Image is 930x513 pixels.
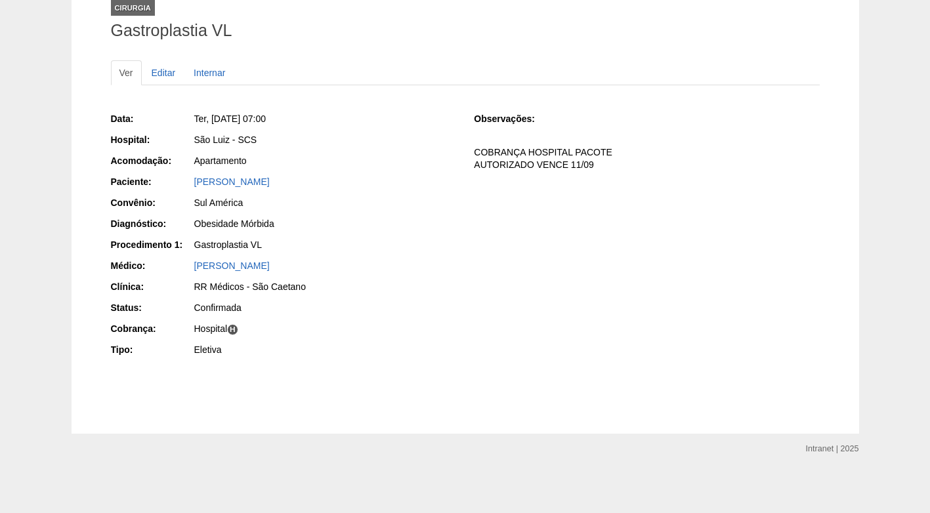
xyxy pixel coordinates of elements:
[194,196,456,209] div: Sul América
[111,343,193,356] div: Tipo:
[111,196,193,209] div: Convênio:
[111,238,193,251] div: Procedimento 1:
[194,176,270,187] a: [PERSON_NAME]
[194,238,456,251] div: Gastroplastia VL
[111,154,193,167] div: Acomodação:
[194,133,456,146] div: São Luiz - SCS
[194,260,270,271] a: [PERSON_NAME]
[111,112,193,125] div: Data:
[806,442,859,455] div: Intranet | 2025
[194,322,456,335] div: Hospital
[111,280,193,293] div: Clínica:
[111,217,193,230] div: Diagnóstico:
[111,301,193,314] div: Status:
[474,146,819,171] p: COBRANÇA HOSPITAL PACOTE AUTORIZADO VENCE 11/09
[111,175,193,188] div: Paciente:
[194,343,456,356] div: Eletiva
[194,301,456,314] div: Confirmada
[474,112,556,125] div: Observações:
[194,113,266,124] span: Ter, [DATE] 07:00
[185,60,234,85] a: Internar
[111,322,193,335] div: Cobrança:
[111,133,193,146] div: Hospital:
[194,280,456,293] div: RR Médicos - São Caetano
[111,22,820,39] h1: Gastroplastia VL
[111,259,193,272] div: Médico:
[111,60,142,85] a: Ver
[194,217,456,230] div: Obesidade Mórbida
[194,154,456,167] div: Apartamento
[143,60,184,85] a: Editar
[227,324,238,335] span: H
